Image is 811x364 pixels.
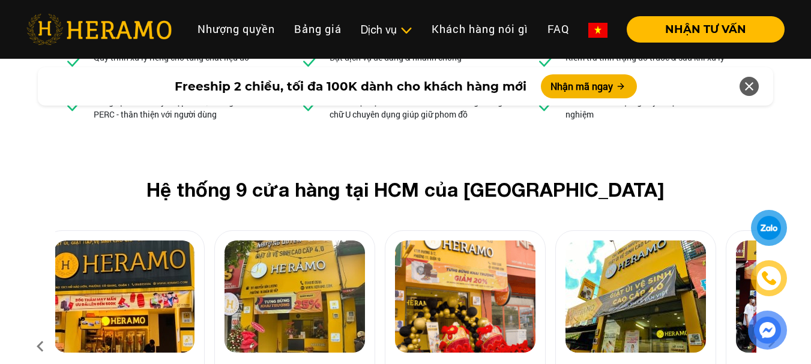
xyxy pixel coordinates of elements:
[400,25,412,37] img: subToggleIcon
[588,23,607,38] img: vn-flag.png
[627,16,785,43] button: NHẬN TƯ VẤN
[538,16,579,42] a: FAQ
[395,240,535,353] img: heramo-179b-duong-3-thang-2-phuong-11-quan-10
[188,16,285,42] a: Nhượng quyền
[422,16,538,42] a: Khách hàng nói gì
[541,74,637,98] button: Nhận mã ngay
[74,178,737,201] h2: Hệ thống 9 cửa hàng tại HCM của [GEOGRAPHIC_DATA]
[225,240,365,353] img: heramo-197-nguyen-van-luong
[753,262,786,295] a: phone-icon
[26,14,172,45] img: heramo-logo.png
[565,240,706,353] img: heramo-314-le-van-viet-phuong-tang-nhon-phu-b-quan-9
[617,24,785,35] a: NHẬN TƯ VẤN
[285,16,351,42] a: Bảng giá
[175,77,526,95] span: Freeship 2 chiều, tối đa 100K dành cho khách hàng mới
[761,270,778,287] img: phone-icon
[54,240,194,353] img: heramo-13c-ho-hao-hon-quan-1
[361,22,412,38] div: Dịch vụ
